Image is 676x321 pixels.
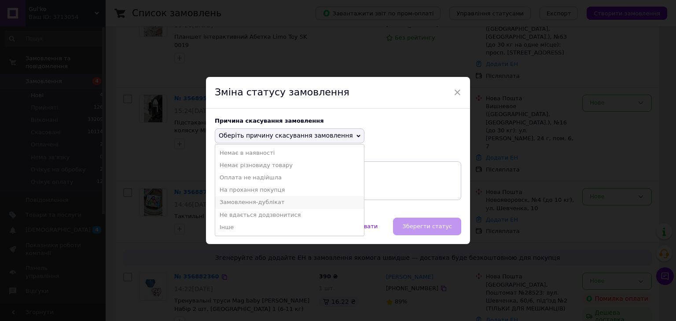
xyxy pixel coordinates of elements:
div: Зміна статусу замовлення [206,77,470,109]
div: Причина скасування замовлення [215,117,461,124]
li: Замовлення-дублікат [215,196,364,208]
li: Оплата не надійшла [215,171,364,184]
span: × [453,85,461,100]
li: Немає різновиду товару [215,159,364,171]
li: На прохання покупця [215,184,364,196]
li: Не вдається додзвонитися [215,209,364,221]
li: Немає в наявності [215,147,364,159]
span: Оберіть причину скасування замовлення [219,132,353,139]
li: Інше [215,221,364,233]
